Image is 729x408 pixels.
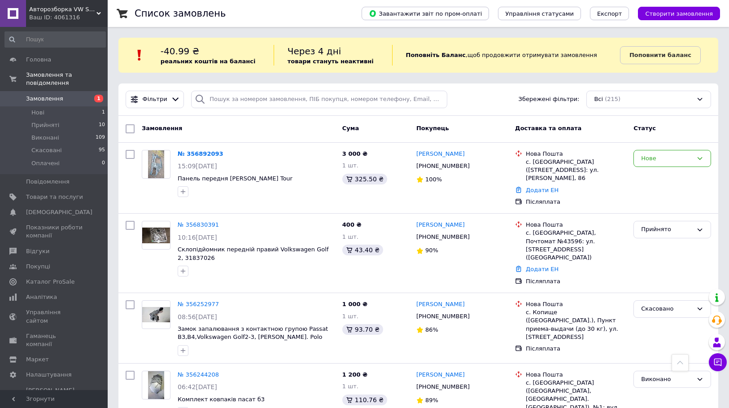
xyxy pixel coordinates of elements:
[425,176,442,183] span: 100%
[148,150,164,178] img: Фото товару
[99,121,105,129] span: 10
[4,31,106,48] input: Пошук
[26,263,50,271] span: Покупці
[416,150,465,158] a: [PERSON_NAME]
[641,375,693,384] div: Виконано
[26,355,49,364] span: Маркет
[26,308,83,325] span: Управління сайтом
[597,10,622,17] span: Експорт
[96,134,105,142] span: 109
[342,174,387,184] div: 325.50 ₴
[26,224,83,240] span: Показники роботи компанії
[415,381,471,393] div: [PHONE_NUMBER]
[142,125,182,132] span: Замовлення
[31,159,60,167] span: Оплачені
[102,109,105,117] span: 1
[142,150,170,179] a: Фото товару
[629,52,691,58] b: Поповнити баланс
[342,395,387,405] div: 110.76 ₴
[178,383,217,390] span: 06:42[DATE]
[191,91,447,108] input: Пошук за номером замовлення, ПІБ покупця, номером телефону, Email, номером накладної
[526,187,559,193] a: Додати ЕН
[425,247,438,254] span: 90%
[605,96,620,102] span: (215)
[526,266,559,272] a: Додати ЕН
[26,332,83,348] span: Гаманець компанії
[178,150,223,157] a: № 356892093
[178,175,292,182] a: Панель передня [PERSON_NAME] Tour
[425,326,438,333] span: 86%
[415,160,471,172] div: [PHONE_NUMBER]
[498,7,581,20] button: Управління статусами
[342,371,367,378] span: 1 200 ₴
[342,313,358,320] span: 1 шт.
[415,311,471,322] div: [PHONE_NUMBER]
[526,229,626,262] div: с. [GEOGRAPHIC_DATA], Почтомат №43596: ул. [STREET_ADDRESS] ([GEOGRAPHIC_DATA])
[178,221,219,228] a: № 356830391
[26,56,51,64] span: Головна
[526,198,626,206] div: Післяплата
[425,397,438,404] span: 89%
[26,278,74,286] span: Каталог ProSale
[29,13,108,22] div: Ваш ID: 4061316
[645,10,713,17] span: Створити замовлення
[178,325,328,341] a: Замок запалювання з контактною групою Passat B3,B4,Volkswagen Golf2-3, [PERSON_NAME]. Polo
[148,371,164,399] img: Фото товару
[416,221,465,229] a: [PERSON_NAME]
[416,125,449,132] span: Покупець
[505,10,574,17] span: Управління статусами
[342,245,383,255] div: 43.40 ₴
[641,304,693,314] div: Скасовано
[526,345,626,353] div: Післяплата
[519,95,580,104] span: Збережені фільтри:
[102,159,105,167] span: 0
[142,371,170,399] a: Фото товару
[31,134,59,142] span: Виконані
[590,7,629,20] button: Експорт
[709,353,727,371] button: Чат з покупцем
[288,58,374,65] b: товари стануть неактивні
[416,300,465,309] a: [PERSON_NAME]
[594,95,603,104] span: Всі
[26,71,108,87] span: Замовлення та повідомлення
[99,146,105,154] span: 95
[178,371,219,378] a: № 356244208
[415,231,471,243] div: [PHONE_NUMBER]
[142,307,170,323] img: Фото товару
[142,228,170,243] img: Фото товару
[406,52,466,58] b: Поповніть Баланс
[133,48,146,62] img: :exclamation:
[178,162,217,170] span: 15:09[DATE]
[26,193,83,201] span: Товари та послуги
[31,109,44,117] span: Нові
[342,150,367,157] span: 3 000 ₴
[641,154,693,163] div: Нове
[342,125,359,132] span: Cума
[161,58,256,65] b: реальних коштів на балансі
[26,293,57,301] span: Аналітика
[641,225,693,234] div: Прийнято
[178,313,217,320] span: 08:56[DATE]
[526,150,626,158] div: Нова Пошта
[26,371,72,379] span: Налаштування
[135,8,226,19] h1: Список замовлень
[26,178,70,186] span: Повідомлення
[342,162,358,169] span: 1 шт.
[342,233,358,240] span: 1 шт.
[29,5,96,13] span: Авторозборка VW Skoda
[178,396,265,403] a: Комплект ковпаків пасат б3
[342,301,367,307] span: 1 000 ₴
[526,371,626,379] div: Нова Пошта
[526,308,626,341] div: с. Копище ([GEOGRAPHIC_DATA].), Пункт приема-выдачи (до 30 кг), ул. [STREET_ADDRESS]
[142,221,170,250] a: Фото товару
[526,300,626,308] div: Нова Пошта
[620,46,701,64] a: Поповнити баланс
[178,301,219,307] a: № 356252977
[31,146,62,154] span: Скасовані
[392,45,620,66] div: , щоб продовжити отримувати замовлення
[526,221,626,229] div: Нова Пошта
[638,7,720,20] button: Створити замовлення
[161,46,199,57] span: -40.99 ₴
